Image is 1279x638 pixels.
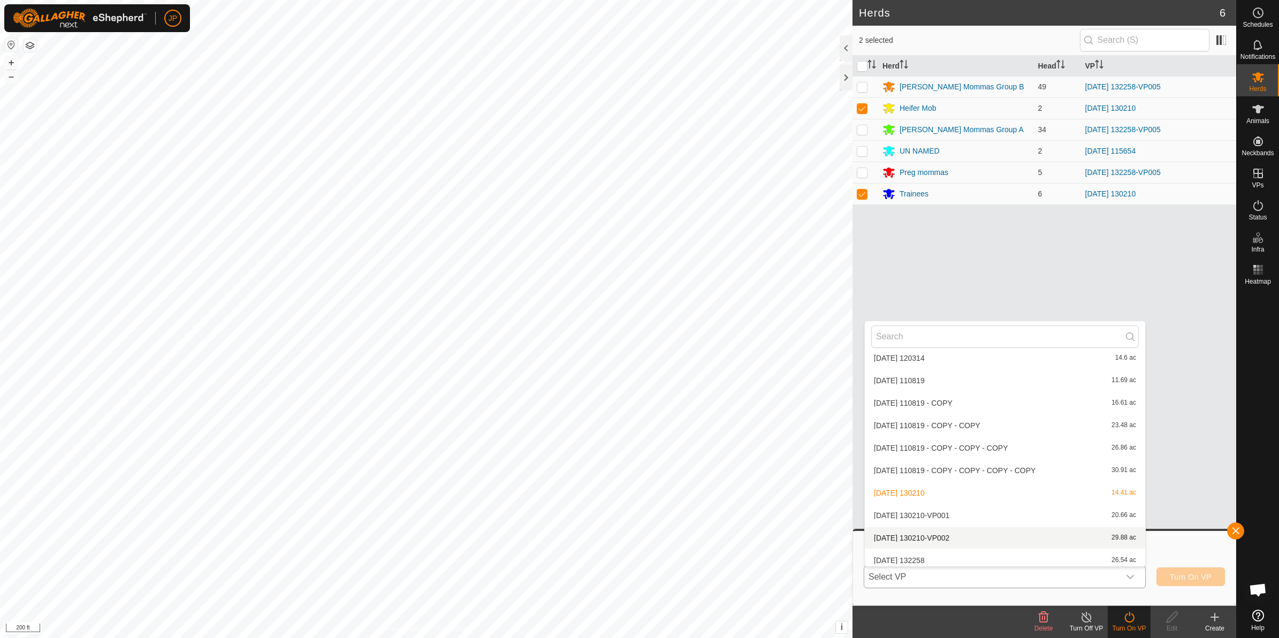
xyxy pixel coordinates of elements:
span: 2 [1038,104,1042,112]
a: Help [1237,605,1279,635]
span: [DATE] 132258 [874,557,925,564]
span: Delete [1034,625,1053,632]
span: Notifications [1240,54,1275,60]
li: 2025-08-12 110819 - COPY - COPY [865,415,1145,436]
span: 2 selected [859,35,1080,46]
th: VP [1081,56,1237,77]
li: 2025-08-12 110819 - COPY - COPY - COPY - COPY [865,460,1145,481]
div: UN NAMED [900,146,940,157]
span: [DATE] 120314 [874,354,925,362]
input: Search (S) [1080,29,1209,51]
span: Turn On VP [1170,573,1212,581]
li: 2025-08-18 130210-VP002 [865,527,1145,549]
span: Infra [1251,246,1264,253]
div: Preg mommas [900,167,948,178]
span: Herds [1249,86,1266,92]
h2: Herds [859,6,1220,19]
span: [DATE] 110819 - COPY - COPY - COPY - COPY [874,467,1036,474]
span: 2 [1038,147,1042,155]
span: [DATE] 110819 - COPY - COPY - COPY [874,444,1008,452]
li: 2025-08-12 110819 [865,370,1145,391]
p-sorticon: Activate to sort [900,62,908,70]
a: [DATE] 130210 [1085,104,1136,112]
span: Heatmap [1245,278,1271,285]
li: 2025-08-18 130210-VP001 [865,505,1145,526]
span: Animals [1246,118,1269,124]
span: 26.86 ac [1111,444,1136,452]
th: Head [1034,56,1081,77]
span: Neckbands [1242,150,1274,156]
span: 6 [1038,189,1042,198]
span: Schedules [1243,21,1273,28]
input: Search [871,325,1139,348]
span: 11.69 ac [1111,377,1136,384]
li: 2025-08-25 132258 [865,550,1145,571]
span: Help [1251,625,1265,631]
button: Map Layers [24,39,36,52]
span: 29.88 ac [1111,534,1136,542]
p-sorticon: Activate to sort [1056,62,1065,70]
div: Edit [1151,624,1193,633]
button: i [836,621,848,633]
a: [DATE] 132258-VP005 [1085,168,1161,177]
button: + [5,56,18,69]
a: [DATE] 132258-VP005 [1085,125,1161,134]
button: – [5,70,18,83]
p-sorticon: Activate to sort [867,62,876,70]
div: Turn On VP [1108,624,1151,633]
span: 30.91 ac [1111,467,1136,474]
div: dropdown trigger [1120,566,1141,588]
span: 34 [1038,125,1047,134]
a: Contact Us [437,624,468,634]
a: [DATE] 132258-VP005 [1085,82,1161,91]
th: Herd [878,56,1034,77]
img: Gallagher Logo [13,9,147,28]
span: 5 [1038,168,1042,177]
div: Trainees [900,188,928,200]
div: Turn Off VP [1065,624,1108,633]
div: [PERSON_NAME] Mommas Group A [900,124,1024,135]
a: [DATE] 130210 [1085,189,1136,198]
div: Heifer Mob [900,103,936,114]
li: 2025-08-18 130210 [865,482,1145,504]
a: [DATE] 115654 [1085,147,1136,155]
button: Turn On VP [1156,567,1225,586]
li: 2025-08-12 110819 - COPY - COPY - COPY [865,437,1145,459]
span: 16.61 ac [1111,399,1136,407]
span: i [841,622,843,632]
span: [DATE] 130210-VP001 [874,512,949,519]
a: Privacy Policy [384,624,424,634]
span: 14.6 ac [1115,354,1136,362]
span: 14.41 ac [1111,489,1136,497]
span: Status [1248,214,1267,221]
span: Select VP [864,566,1120,588]
span: [DATE] 130210 [874,489,925,497]
span: [DATE] 130210-VP002 [874,534,949,542]
span: VPs [1252,182,1263,188]
div: Open chat [1242,574,1274,606]
li: 2025-08-12 110819 - COPY [865,392,1145,414]
span: [DATE] 110819 [874,377,925,384]
div: [PERSON_NAME] Mommas Group B [900,81,1024,93]
div: Create [1193,624,1236,633]
span: [DATE] 110819 - COPY [874,399,953,407]
span: [DATE] 110819 - COPY - COPY [874,422,980,429]
p-sorticon: Activate to sort [1095,62,1103,70]
span: 26.54 ac [1111,557,1136,564]
span: 23.48 ac [1111,422,1136,429]
span: JP [169,13,177,24]
li: 2025-07-28 120314 [865,347,1145,369]
button: Reset Map [5,39,18,51]
span: 6 [1220,5,1225,21]
span: 49 [1038,82,1047,91]
span: 20.66 ac [1111,512,1136,519]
